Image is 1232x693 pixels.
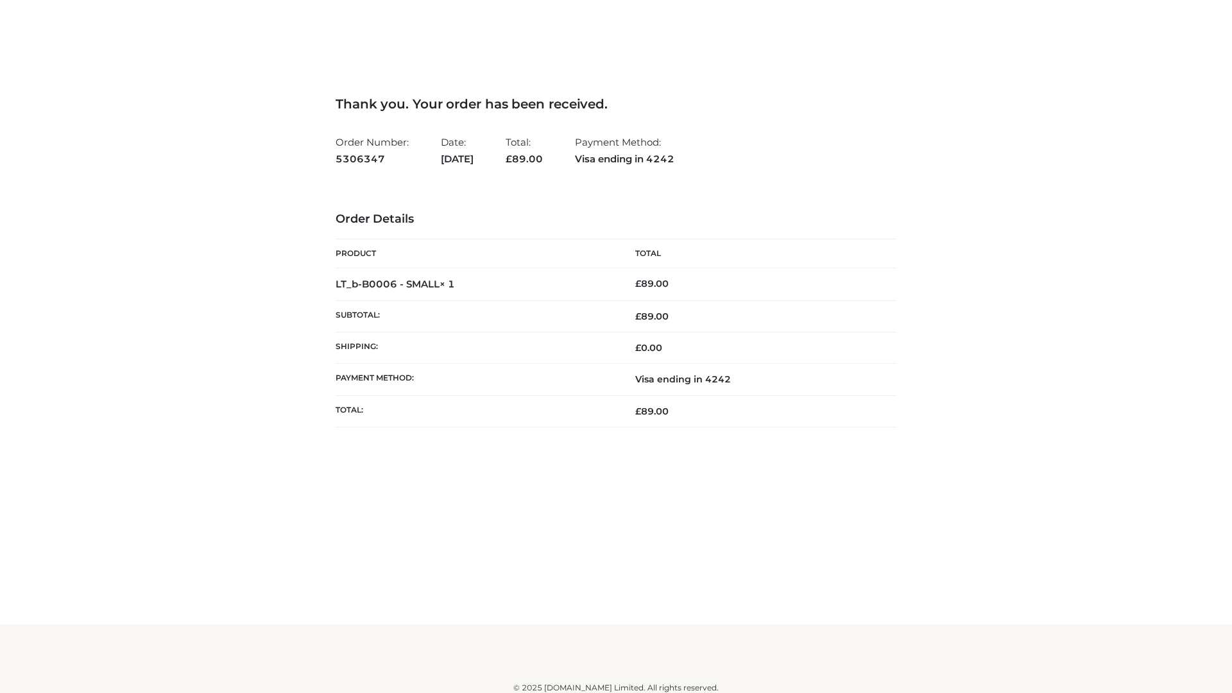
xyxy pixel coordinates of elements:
h3: Thank you. Your order has been received. [336,96,896,112]
li: Date: [441,131,474,170]
th: Total [616,239,896,268]
li: Payment Method: [575,131,674,170]
li: Order Number: [336,131,409,170]
span: £ [635,342,641,354]
span: £ [635,278,641,289]
td: Visa ending in 4242 [616,364,896,395]
li: Total: [506,131,543,170]
th: Total: [336,395,616,427]
th: Payment method: [336,364,616,395]
h3: Order Details [336,212,896,227]
strong: Visa ending in 4242 [575,151,674,167]
span: 89.00 [635,406,669,417]
span: 89.00 [506,153,543,165]
strong: 5306347 [336,151,409,167]
bdi: 89.00 [635,278,669,289]
span: 89.00 [635,311,669,322]
th: Shipping: [336,332,616,364]
th: Subtotal: [336,300,616,332]
span: £ [506,153,512,165]
th: Product [336,239,616,268]
strong: × 1 [440,278,455,290]
bdi: 0.00 [635,342,662,354]
span: £ [635,311,641,322]
span: £ [635,406,641,417]
strong: [DATE] [441,151,474,167]
strong: LT_b-B0006 - SMALL [336,278,455,290]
